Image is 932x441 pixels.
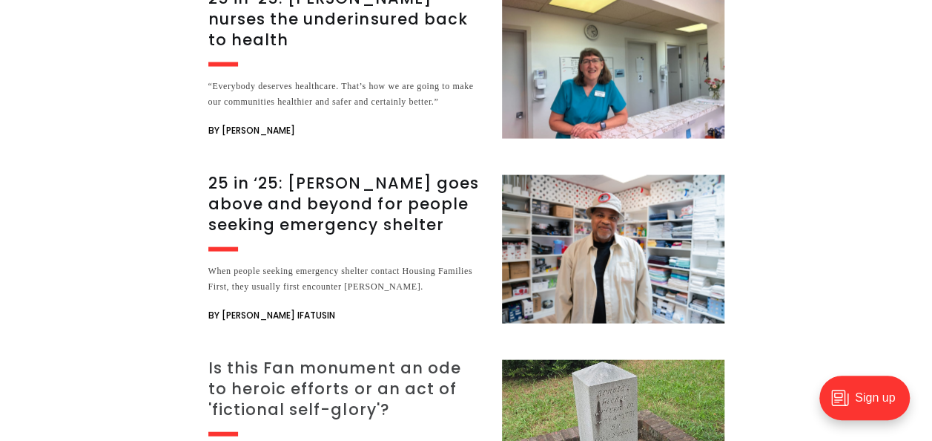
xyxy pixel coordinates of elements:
[208,122,295,140] span: By [PERSON_NAME]
[208,175,724,324] a: 25 in ‘25: [PERSON_NAME] goes above and beyond for people seeking emergency shelter When people s...
[208,307,335,324] span: By [PERSON_NAME] Ifatusin
[208,358,484,420] h3: Is this Fan monument an ode to heroic efforts or an act of 'fictional self-glory'?
[208,79,484,110] div: “Everybody deserves healthcare. That’s how we are going to make our communities healthier and saf...
[208,173,484,235] h3: 25 in ‘25: [PERSON_NAME] goes above and beyond for people seeking emergency shelter
[807,368,932,441] iframe: portal-trigger
[502,175,724,324] img: 25 in ‘25: Rodney Hopkins goes above and beyond for people seeking emergency shelter
[208,264,484,295] div: When people seeking emergency shelter contact Housing Families First, they usually first encounte...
